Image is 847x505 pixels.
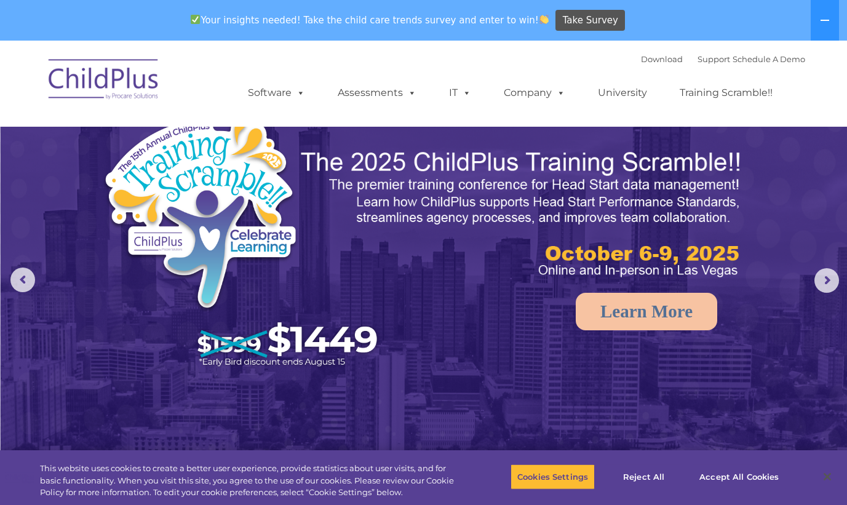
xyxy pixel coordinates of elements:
[693,464,785,490] button: Accept All Cookies
[576,293,717,330] a: Learn More
[325,81,429,105] a: Assessments
[42,50,165,112] img: ChildPlus by Procare Solutions
[191,15,200,24] img: ✅
[586,81,659,105] a: University
[733,54,805,64] a: Schedule A Demo
[563,10,618,31] span: Take Survey
[667,81,785,105] a: Training Scramble!!
[555,10,625,31] a: Take Survey
[698,54,730,64] a: Support
[437,81,483,105] a: IT
[491,81,578,105] a: Company
[539,15,549,24] img: 👏
[641,54,805,64] font: |
[641,54,683,64] a: Download
[186,8,554,32] span: Your insights needed! Take the child care trends survey and enter to win!
[814,463,841,490] button: Close
[511,464,595,490] button: Cookies Settings
[40,463,466,499] div: This website uses cookies to create a better user experience, provide statistics about user visit...
[605,464,682,490] button: Reject All
[236,81,317,105] a: Software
